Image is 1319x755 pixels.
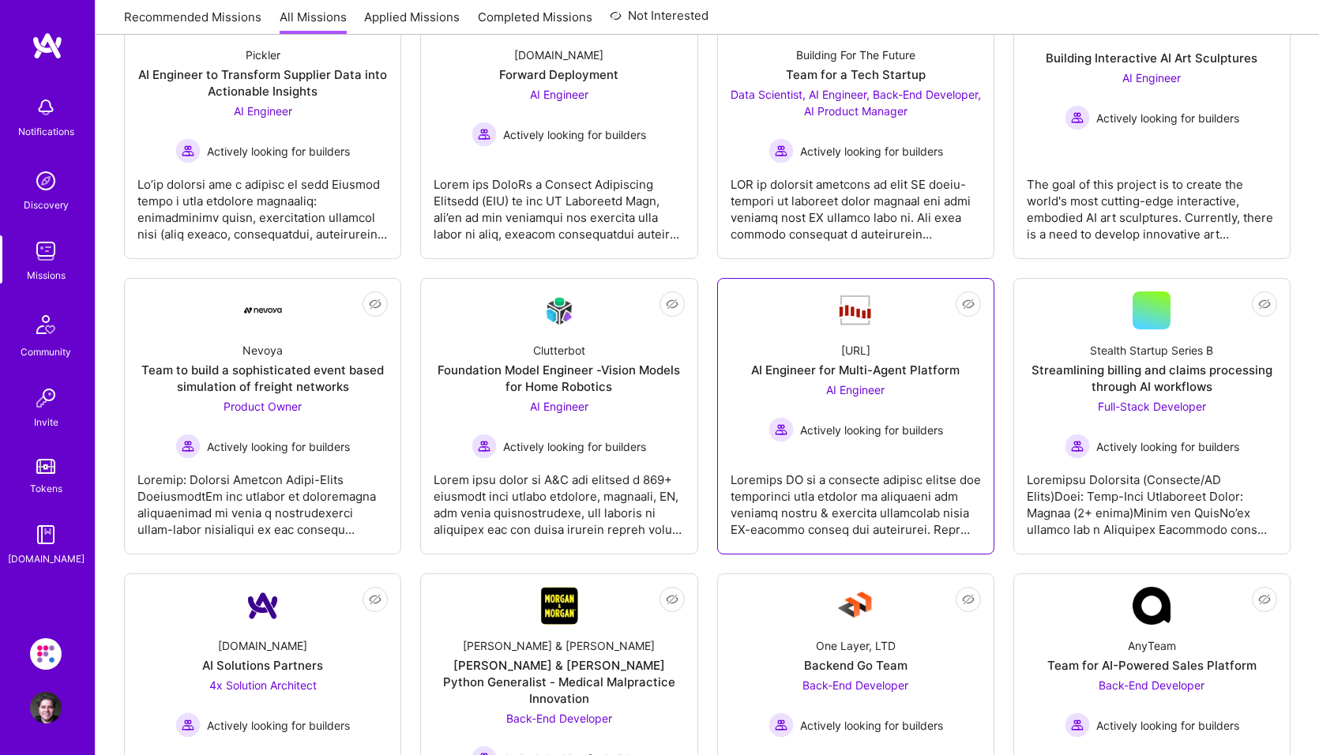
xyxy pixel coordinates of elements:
[36,459,55,474] img: tokens
[610,6,708,35] a: Not Interested
[1065,712,1090,738] img: Actively looking for builders
[1047,657,1257,674] div: Team for AI-Powered Sales Platform
[124,9,261,35] a: Recommended Missions
[804,657,908,674] div: Backend Go Team
[434,163,684,242] div: Lorem ips DoloRs a Consect Adipiscing Elitsedd (EIU) te inc UT Laboreetd Magn, ali’en ad min veni...
[503,438,646,455] span: Actively looking for builders
[218,637,307,654] div: [DOMAIN_NAME]
[30,235,62,267] img: teamwork
[786,66,926,83] div: Team for a Tech Startup
[666,593,678,606] i: icon EyeClosed
[30,480,62,497] div: Tokens
[244,307,282,314] img: Company Logo
[364,9,460,35] a: Applied Missions
[463,637,655,654] div: [PERSON_NAME] & [PERSON_NAME]
[30,519,62,550] img: guide book
[666,298,678,310] i: icon EyeClosed
[540,587,578,625] img: Company Logo
[1046,50,1257,66] div: Building Interactive AI Art Sculptures
[26,638,66,670] a: Evinced: Learning portal and AI content generation
[21,344,71,360] div: Community
[751,362,960,378] div: AI Engineer for Multi-Agent Platform
[731,163,981,242] div: LOR ip dolorsit ametcons ad elit SE doeiu-tempori ut laboreet dolor magnaal eni admi veniamq nost...
[137,291,388,541] a: Company LogoNevoyaTeam to build a sophisticated event based simulation of freight networksProduct...
[472,434,497,459] img: Actively looking for builders
[242,342,283,359] div: Nevoya
[234,104,292,118] span: AI Engineer
[1090,342,1213,359] div: Stealth Startup Series B
[30,692,62,723] img: User Avatar
[30,638,62,670] img: Evinced: Learning portal and AI content generation
[207,438,350,455] span: Actively looking for builders
[533,342,585,359] div: Clutterbot
[816,637,896,654] div: One Layer, LTD
[1027,362,1277,395] div: Streamlining billing and claims processing through AI workflows
[768,138,794,163] img: Actively looking for builders
[503,126,646,143] span: Actively looking for builders
[836,587,874,625] img: Company Logo
[478,9,592,35] a: Completed Missions
[1027,291,1277,541] a: Stealth Startup Series BStreamlining billing and claims processing through AI workflowsFull-Stack...
[18,123,74,140] div: Notifications
[841,342,870,359] div: [URL]
[1128,637,1176,654] div: AnyTeam
[1065,434,1090,459] img: Actively looking for builders
[434,362,684,395] div: Foundation Model Engineer -Vision Models for Home Robotics
[802,678,908,692] span: Back-End Developer
[1065,105,1090,130] img: Actively looking for builders
[472,122,497,147] img: Actively looking for builders
[34,414,58,430] div: Invite
[27,306,65,344] img: Community
[731,459,981,538] div: Loremips DO si a consecte adipisc elitse doe temporinci utla etdolor ma aliquaeni adm veniamq nos...
[1096,438,1239,455] span: Actively looking for builders
[434,291,684,541] a: Company LogoClutterbotFoundation Model Engineer -Vision Models for Home RoboticsAI Engineer Activ...
[137,459,388,538] div: Loremip: Dolorsi Ametcon Adipi-Elits DoeiusmodtEm inc utlabor et doloremagna aliquaenimad mi veni...
[27,267,66,284] div: Missions
[224,400,302,413] span: Product Owner
[434,459,684,538] div: Lorem ipsu dolor si A&C adi elitsed d 869+ eiusmodt inci utlabo etdolore, magnaali, EN, adm venia...
[202,657,323,674] div: AI Solutions Partners
[207,717,350,734] span: Actively looking for builders
[1099,678,1204,692] span: Back-End Developer
[209,678,317,692] span: 4x Solution Architect
[8,550,85,567] div: [DOMAIN_NAME]
[30,165,62,197] img: discovery
[731,88,981,118] span: Data Scientist, AI Engineer, Back-End Developer, AI Product Manager
[1096,717,1239,734] span: Actively looking for builders
[369,593,381,606] i: icon EyeClosed
[962,593,975,606] i: icon EyeClosed
[1027,163,1277,242] div: The goal of this project is to create the world's most cutting-edge interactive, embodied AI art ...
[280,9,347,35] a: All Missions
[962,298,975,310] i: icon EyeClosed
[1133,587,1171,625] img: Company Logo
[826,383,885,396] span: AI Engineer
[175,434,201,459] img: Actively looking for builders
[26,692,66,723] a: User Avatar
[800,143,943,160] span: Actively looking for builders
[24,197,69,213] div: Discovery
[30,382,62,414] img: Invite
[506,712,612,725] span: Back-End Developer
[175,712,201,738] img: Actively looking for builders
[514,47,603,63] div: [DOMAIN_NAME]
[836,294,874,327] img: Company Logo
[207,143,350,160] span: Actively looking for builders
[30,92,62,123] img: bell
[796,47,915,63] div: Building For The Future
[768,712,794,738] img: Actively looking for builders
[1258,593,1271,606] i: icon EyeClosed
[434,657,684,707] div: [PERSON_NAME] & [PERSON_NAME] Python Generalist - Medical Malpractice Innovation
[1122,71,1181,85] span: AI Engineer
[137,66,388,100] div: AI Engineer to Transform Supplier Data into Actionable Insights
[800,422,943,438] span: Actively looking for builders
[800,717,943,734] span: Actively looking for builders
[244,587,282,625] img: Company Logo
[1098,400,1206,413] span: Full-Stack Developer
[530,400,588,413] span: AI Engineer
[731,291,981,541] a: Company Logo[URL]AI Engineer for Multi-Agent PlatformAI Engineer Actively looking for buildersAct...
[137,163,388,242] div: Lo’ip dolorsi ame c adipisc el sedd Eiusmod tempo i utla etdolore magnaaliq: enimadminimv quisn, ...
[369,298,381,310] i: icon EyeClosed
[1258,298,1271,310] i: icon EyeClosed
[530,88,588,101] span: AI Engineer
[1027,459,1277,538] div: Loremipsu Dolorsita (Consecte/AD Elits)Doei: Temp-Inci Utlaboreet Dolor: Magnaa (2+ enima)Minim v...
